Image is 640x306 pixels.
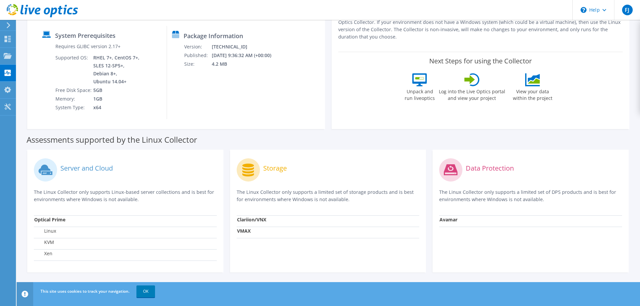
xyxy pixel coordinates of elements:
label: Server and Cloud [60,165,113,172]
p: Live Optics supports agentless collection of different operating systems, appliances, and applica... [338,4,623,40]
td: 5GB [93,86,141,95]
label: Assessments supported by the Linux Collector [27,136,197,143]
span: This site uses cookies to track your navigation. [40,288,129,294]
p: The Linux Collector only supports Linux-based server collections and is best for environments whe... [34,189,217,203]
td: System Type: [55,103,93,112]
td: [DATE] 9:36:32 AM (+00:00) [211,51,280,60]
td: Supported OS: [55,53,93,86]
svg: \n [581,7,587,13]
label: Xen [34,250,52,257]
td: Version: [184,42,211,51]
td: 1GB [93,95,141,103]
label: KVM [34,239,54,246]
label: Log into the Live Optics portal and view your project [439,86,506,102]
td: [TECHNICAL_ID] [211,42,280,51]
td: Memory: [55,95,93,103]
p: The Linux Collector only supports a limited set of DPS products and is best for environments wher... [439,189,622,203]
td: Published: [184,51,211,60]
a: OK [136,285,155,297]
td: Free Disk Space: [55,86,93,95]
p: The Linux Collector only supports a limited set of storage products and is best for environments ... [237,189,420,203]
span: FJ [622,5,633,15]
label: Storage [263,165,287,172]
label: System Prerequisites [55,32,116,39]
label: Linux [34,228,56,234]
td: RHEL 7+, CentOS 7+, SLES 12-SP5+, Debian 8+, Ubuntu 14.04+ [93,53,141,86]
label: Unpack and run liveoptics [405,86,435,102]
td: Size: [184,60,211,68]
label: Package Information [184,33,243,39]
label: View your data within the project [509,86,557,102]
td: 4.2 MB [211,60,280,68]
label: Next Steps for using the Collector [429,57,532,65]
strong: Clariion/VNX [237,216,266,223]
td: x64 [93,103,141,112]
strong: VMAX [237,228,251,234]
strong: Optical Prime [34,216,65,223]
label: Data Protection [466,165,514,172]
strong: Avamar [440,216,457,223]
label: Requires GLIBC version 2.17+ [55,43,120,50]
